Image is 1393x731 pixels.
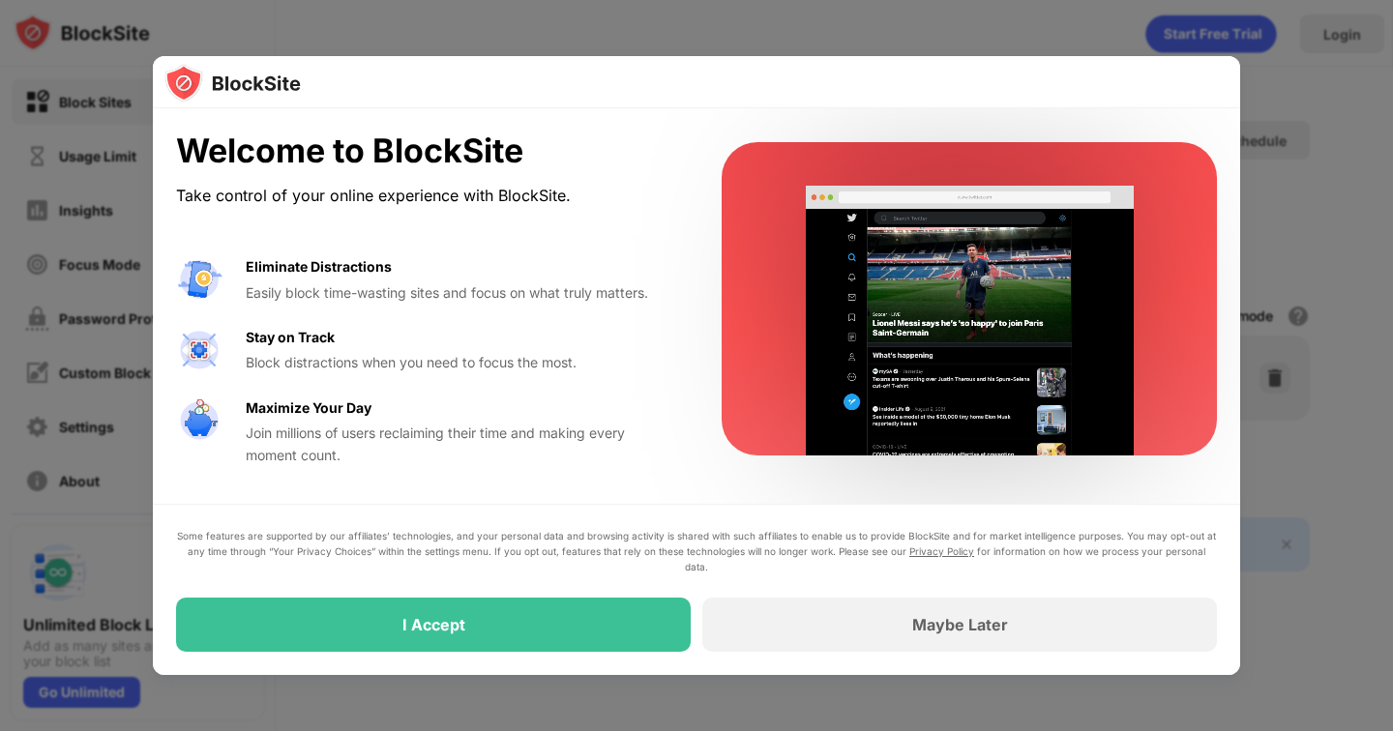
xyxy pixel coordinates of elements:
[246,397,371,419] div: Maximize Your Day
[176,528,1217,574] div: Some features are supported by our affiliates’ technologies, and your personal data and browsing ...
[402,615,465,634] div: I Accept
[176,397,222,444] img: value-safe-time.svg
[912,615,1008,634] div: Maybe Later
[176,132,675,171] div: Welcome to BlockSite
[246,327,335,348] div: Stay on Track
[176,256,222,303] img: value-avoid-distractions.svg
[164,64,301,102] img: logo-blocksite.svg
[246,282,675,304] div: Easily block time-wasting sites and focus on what truly matters.
[246,423,675,466] div: Join millions of users reclaiming their time and making every moment count.
[176,182,675,210] div: Take control of your online experience with BlockSite.
[176,327,222,373] img: value-focus.svg
[246,256,392,278] div: Eliminate Distractions
[909,545,974,557] a: Privacy Policy
[246,352,675,373] div: Block distractions when you need to focus the most.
